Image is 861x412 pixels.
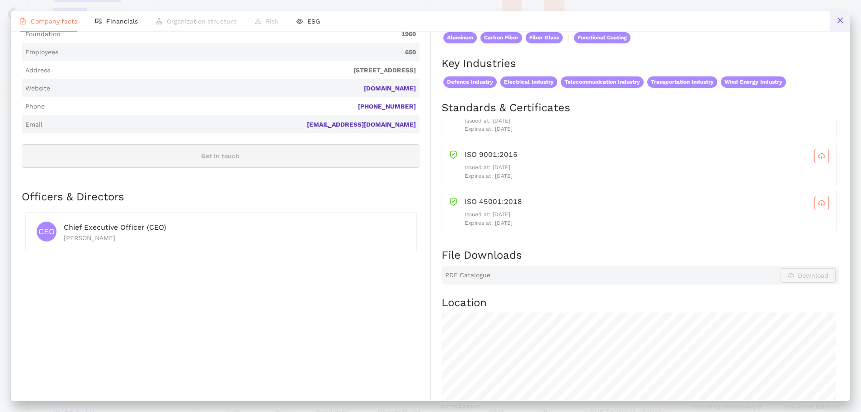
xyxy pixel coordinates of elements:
span: Telecommunication Industry [561,76,644,88]
div: ISO 45001:2018 [465,196,829,210]
span: Financials [106,18,138,25]
div: ISO 9001:2015 [465,149,829,163]
span: apartment [156,18,162,24]
span: Functional Coating [574,32,630,43]
span: Phone [25,102,45,111]
h2: Key Industries [442,56,839,71]
p: Expires at: [DATE] [465,125,829,133]
div: [PERSON_NAME] [64,233,405,243]
p: Issued at: [DATE] [465,117,829,125]
button: close [830,11,850,31]
span: PDF Catalogue [445,271,490,280]
span: Aluminum [443,32,477,43]
span: CEO [38,222,54,242]
span: Company facts [31,18,77,25]
span: Fiber Glass [526,32,563,43]
p: Expires at: [DATE] [465,219,829,227]
span: Carbon Fiber [480,32,522,43]
h2: Standards & Certificates [442,100,839,116]
span: warning [255,18,261,24]
span: Foundation [25,30,61,39]
span: 1960 [64,30,416,39]
span: Defence Industry [443,76,497,88]
span: [STREET_ADDRESS] [54,66,416,75]
span: ESG [307,18,320,25]
span: Organization structure [167,18,237,25]
span: close [837,17,844,24]
span: Chief Executive Officer (CEO) [64,223,166,232]
span: Employees [25,48,58,57]
span: fund-view [95,18,102,24]
span: safety-certificate [449,196,457,206]
h2: Officers & Directors [22,189,419,205]
span: cloud-download [815,199,828,207]
button: cloud-download [814,196,829,210]
span: Wind Energy Industry [721,76,786,88]
span: safety-certificate [449,149,457,159]
p: Expires at: [DATE] [465,172,829,180]
h2: File Downloads [442,248,839,263]
span: Transportation Industry [647,76,717,88]
p: Issued at: [DATE] [465,210,829,219]
span: eye [296,18,303,24]
span: Website [25,84,50,93]
span: 650 [62,48,416,57]
p: Issued at: [DATE] [465,163,829,172]
h2: Location [442,295,839,311]
span: Electrical Industry [500,76,557,88]
span: Address [25,66,50,75]
span: cloud-download [815,152,828,160]
span: Email [25,120,42,129]
span: Risk [266,18,278,25]
button: cloud-download [814,149,829,163]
